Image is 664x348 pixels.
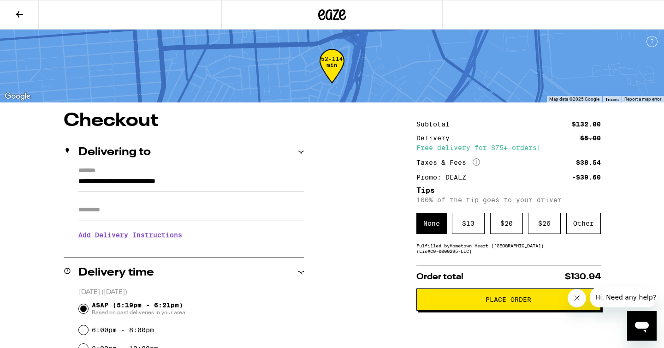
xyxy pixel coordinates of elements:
div: Subtotal [416,121,456,127]
div: Promo: DEALZ [416,174,473,180]
div: -$39.60 [572,174,601,180]
iframe: Message from company [590,287,657,307]
p: 100% of the tip goes to your driver [416,196,601,204]
label: 6:00pm - 8:00pm [92,326,154,334]
a: Terms [605,96,619,102]
h5: Tips [416,187,601,194]
span: Order total [416,273,463,281]
div: Free delivery for $75+ orders! [416,144,601,151]
a: Report a map error [624,96,661,102]
span: Based on past deliveries in your area [92,309,185,316]
div: Fulfilled by Hometown Heart ([GEOGRAPHIC_DATA]) (Lic# C9-0000295-LIC ) [416,243,601,254]
button: Place Order [416,288,601,311]
h1: Checkout [64,112,304,130]
img: Google [2,90,33,102]
div: $ 20 [490,213,523,234]
div: $ 13 [452,213,485,234]
span: ASAP (5:19pm - 6:21pm) [92,301,185,316]
p: We'll contact you at [PHONE_NUMBER] when we arrive [78,246,304,253]
h2: Delivering to [78,147,151,158]
div: Other [566,213,601,234]
div: Taxes & Fees [416,158,480,167]
div: None [416,213,447,234]
div: $38.54 [576,159,601,166]
div: $ 26 [528,213,561,234]
h3: Add Delivery Instructions [78,224,304,246]
div: $5.00 [580,135,601,141]
iframe: Button to launch messaging window [627,311,657,341]
p: [DATE] ([DATE]) [79,288,304,297]
div: $132.00 [572,121,601,127]
span: Map data ©2025 Google [549,96,599,102]
h2: Delivery time [78,267,154,278]
a: Open this area in Google Maps (opens a new window) [2,90,33,102]
div: 52-114 min [320,56,344,90]
div: Delivery [416,135,456,141]
iframe: Close message [568,289,586,307]
span: Place Order [486,296,531,303]
span: $130.94 [565,273,601,281]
